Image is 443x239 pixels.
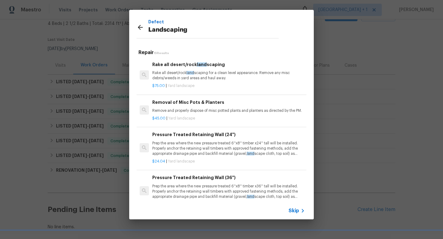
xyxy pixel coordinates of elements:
[197,62,207,67] span: land
[152,131,305,138] h6: Pressure Treated Retaining Wall (24")
[152,174,305,181] h6: Pressure Treated Retaining Wall (36")
[138,49,306,56] h5: Repair
[168,116,195,120] span: Yard landscape
[152,184,305,199] p: Prep the area where the new pressure treated 6''x8'' timber x36'' tall will be installed. Properl...
[152,159,305,164] p: |
[247,195,254,198] span: land
[152,83,305,88] p: |
[152,99,305,106] h6: Removal of Misc Pots & Planters
[168,159,195,163] span: Yard landscape
[154,52,169,55] span: 15 Results
[247,152,254,155] span: land
[152,84,165,88] span: $75.00
[168,84,194,88] span: Yard landscape
[152,116,305,121] p: |
[289,208,299,214] span: Skip
[152,108,305,113] p: Remove and properly dispose of misc potted plants and planters as directed by the PM.
[186,71,194,75] span: land
[152,61,305,68] h6: Rake all desert/rock scaping
[152,70,305,81] p: Rake all desert/rock scaping for a clean level appearance. Remove any misc debris/weeds in yard a...
[152,141,305,156] p: Prep the area where the new pressure treated 6''x8'' timber x24'' tall will be installed. Properl...
[148,25,279,35] p: Landscaping
[148,18,279,25] p: Defect
[152,159,165,163] span: $24.04
[152,116,166,120] span: $45.00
